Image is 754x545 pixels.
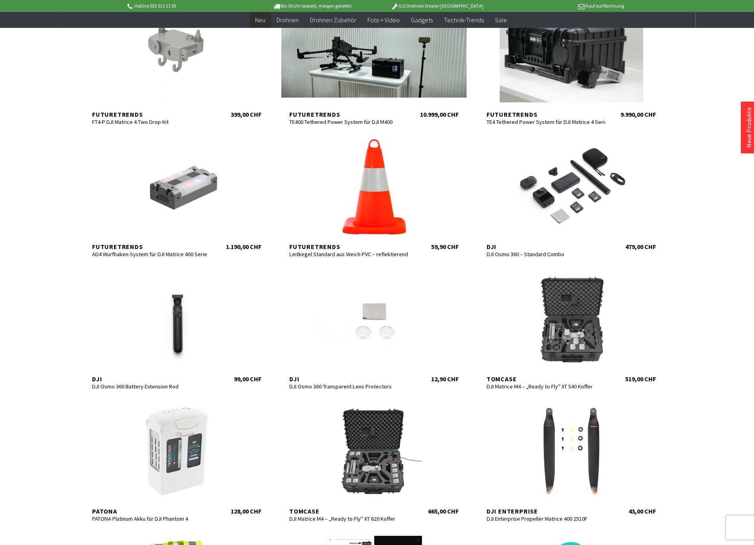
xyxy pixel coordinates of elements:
a: Foto + Video [362,12,405,28]
a: Futuretrends TE4 Tethered Power System für DJI Matrice 4 Serie 9.990,00 CHF [479,7,664,118]
span: Drohnen [277,16,299,24]
a: Patona PATONA Platinum Akku für DJI Phantom 4 128,00 CHF [84,404,269,515]
div: Futuretrends [92,110,211,118]
a: Futuretrends AD4 Wurfhaken-System für DJI Matrice 400 Serie 1.190,00 CHF [84,139,269,251]
a: TomCase DJI Matrice M4 – „Ready to Fly" XT 620 Koffer 665,00 CHF [281,404,467,515]
div: 9.990,00 CHF [620,110,656,118]
a: DJI DJI Osmo 360 – Standard Combo 479,00 CHF [479,139,664,251]
div: 519,00 CHF [625,375,656,383]
span: Technik-Trends [444,16,484,24]
p: Bis 16 Uhr bestellt, morgen geliefert. [251,1,375,11]
div: 128,00 CHF [231,507,261,515]
div: Leitkegel Standard aus Weich-PVC – reflektierend [289,251,408,258]
a: Futuretrends Leitkegel Standard aus Weich-PVC – reflektierend 59,90 CHF [281,139,467,251]
span: Foto + Video [367,16,400,24]
div: 1.190,00 CHF [226,243,261,251]
div: DJI Matrice M4 – „Ready to Fly" XT 620 Koffer [289,515,408,522]
span: Gadgets [411,16,433,24]
p: Kauf auf Rechnung [500,1,624,11]
div: 99,00 CHF [234,375,261,383]
div: 43,00 CHF [628,507,656,515]
a: Neue Produkte [745,107,753,148]
div: Futuretrends [92,243,211,251]
div: DJI [92,375,211,383]
div: Futuretrends [289,110,408,118]
span: Neu [255,16,265,24]
a: Sale [489,12,512,28]
div: PATONA Platinum Akku für DJI Phantom 4 [92,515,211,522]
div: Futuretrends [487,110,605,118]
span: Drohnen Zubehör [310,16,356,24]
a: Drohnen [271,12,304,28]
p: DJI Drohnen Dealer [GEOGRAPHIC_DATA] [375,1,499,11]
div: DJI Osmo 360 Battery Extension Rod [92,383,211,390]
div: TomCase [487,375,605,383]
div: AD4 Wurfhaken-System für DJI Matrice 400 Serie [92,251,211,258]
p: Hotline 032 511 11 03 [126,1,250,11]
span: Sale [495,16,507,24]
div: TE4 Tethered Power System für DJI Matrice 4 Serie [487,118,605,125]
div: DJI [487,243,605,251]
div: DJI [289,375,408,383]
a: Drohnen Zubehör [304,12,362,28]
a: Gadgets [405,12,438,28]
div: 399,00 CHF [231,110,261,118]
div: FT4-P DJI Matrice 4 Two Drop Kit [92,118,211,125]
div: TE400 Tethered Power System für DJI M400 [289,118,408,125]
div: Futuretrends [289,243,408,251]
a: Futuretrends FT4-P DJI Matrice 4 Two Drop Kit 399,00 CHF [84,7,269,118]
div: TomCase [289,507,408,515]
a: TomCase DJI Matrice M4 – „Ready to Fly" XT 540 Koffer 519,00 CHF [479,271,664,383]
div: 479,00 CHF [625,243,656,251]
div: 10.999,00 CHF [420,110,459,118]
div: 59,90 CHF [431,243,459,251]
a: Futuretrends TE400 Tethered Power System für DJI M400 10.999,00 CHF [281,7,467,118]
div: DJI Osmo 360 Transparent Lens Protectors [289,383,408,390]
a: Neu [249,12,271,28]
div: DJI Osmo 360 – Standard Combo [487,251,605,258]
div: DJI Enterprise Propeller Matrice 400 2510F [487,515,605,522]
div: 665,00 CHF [428,507,459,515]
a: DJI Enterprise DJI Enterprise Propeller Matrice 400 2510F 43,00 CHF [479,404,664,515]
a: DJI DJI Osmo 360 Battery Extension Rod 99,00 CHF [84,271,269,383]
a: DJI DJI Osmo 360 Transparent Lens Protectors 12,90 CHF [281,271,467,383]
div: 12,90 CHF [431,375,459,383]
div: DJI Enterprise [487,507,605,515]
div: Patona [92,507,211,515]
a: Technik-Trends [438,12,489,28]
div: DJI Matrice M4 – „Ready to Fly" XT 540 Koffer [487,383,605,390]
